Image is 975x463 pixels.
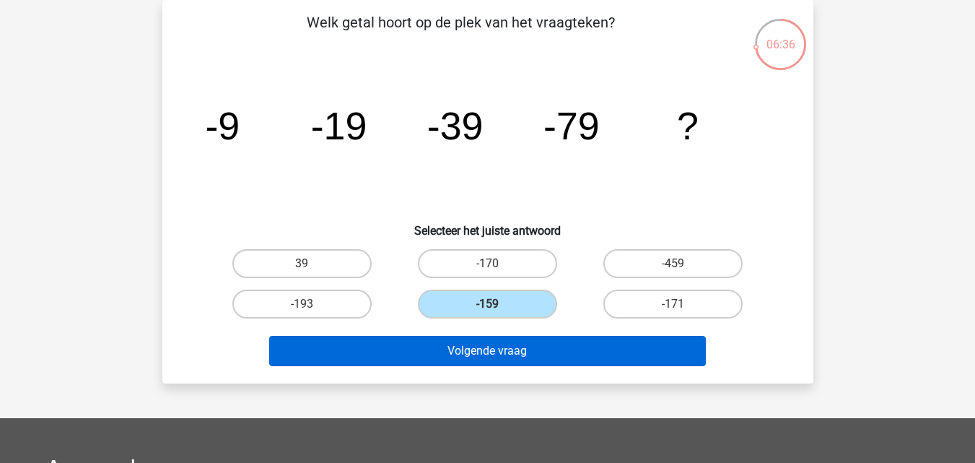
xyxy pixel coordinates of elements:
[677,104,699,147] tspan: ?
[427,104,483,147] tspan: -39
[232,249,372,278] label: 39
[753,17,808,53] div: 06:36
[269,336,706,366] button: Volgende vraag
[232,290,372,319] label: -193
[603,249,743,278] label: -459
[418,249,557,278] label: -170
[418,290,557,319] label: -159
[185,12,736,55] p: Welk getal hoort op de plek van het vraagteken?
[310,104,367,147] tspan: -19
[603,290,743,319] label: -171
[185,212,790,238] h6: Selecteer het juiste antwoord
[205,104,240,147] tspan: -9
[543,104,600,147] tspan: -79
